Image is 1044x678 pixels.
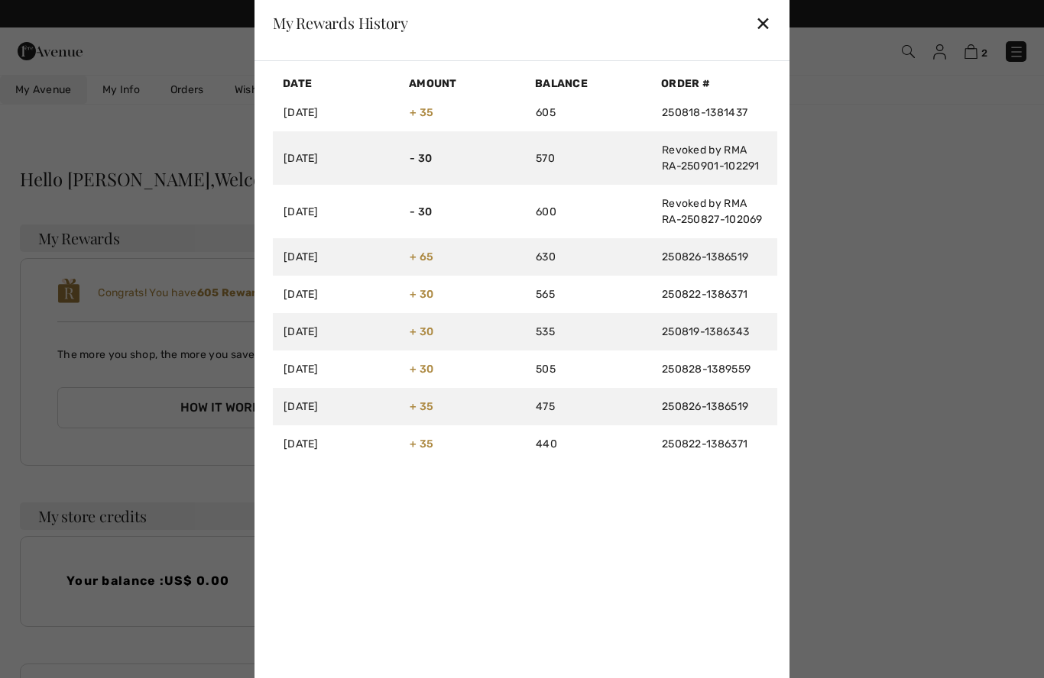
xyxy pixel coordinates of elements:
[399,73,525,94] th: Amount
[525,425,651,463] td: 440
[273,388,399,425] td: [DATE]
[273,131,399,185] td: [DATE]
[410,250,433,263] span: + 65
[273,94,399,131] td: [DATE]
[410,106,433,119] span: + 35
[651,185,777,238] td: Revoked by RMA RA-250827-102069
[662,250,748,263] a: 250826-1386519
[525,238,651,276] td: 630
[410,205,432,218] span: - 30
[410,288,433,301] span: + 30
[662,106,747,119] a: 250818-1381437
[525,94,651,131] td: 605
[525,350,651,388] td: 505
[525,276,651,313] td: 565
[273,276,399,313] td: [DATE]
[662,400,748,413] a: 250826-1386519
[525,313,651,350] td: 535
[273,350,399,388] td: [DATE]
[410,400,433,413] span: + 35
[525,388,651,425] td: 475
[273,185,399,238] td: [DATE]
[662,437,747,450] a: 250822-1386371
[273,73,399,94] th: Date
[273,313,399,350] td: [DATE]
[273,425,399,463] td: [DATE]
[525,73,651,94] th: Balance
[525,131,651,185] td: 570
[662,288,747,301] a: 250822-1386371
[651,131,777,185] td: Revoked by RMA RA-250901-102291
[410,363,433,376] span: + 30
[525,185,651,238] td: 600
[662,325,749,338] a: 250819-1386343
[273,15,408,31] div: My Rewards History
[651,73,777,94] th: Order #
[662,363,751,376] a: 250828-1389559
[410,325,433,338] span: + 30
[755,7,771,39] div: ✕
[410,152,432,165] span: - 30
[273,238,399,276] td: [DATE]
[410,437,433,450] span: + 35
